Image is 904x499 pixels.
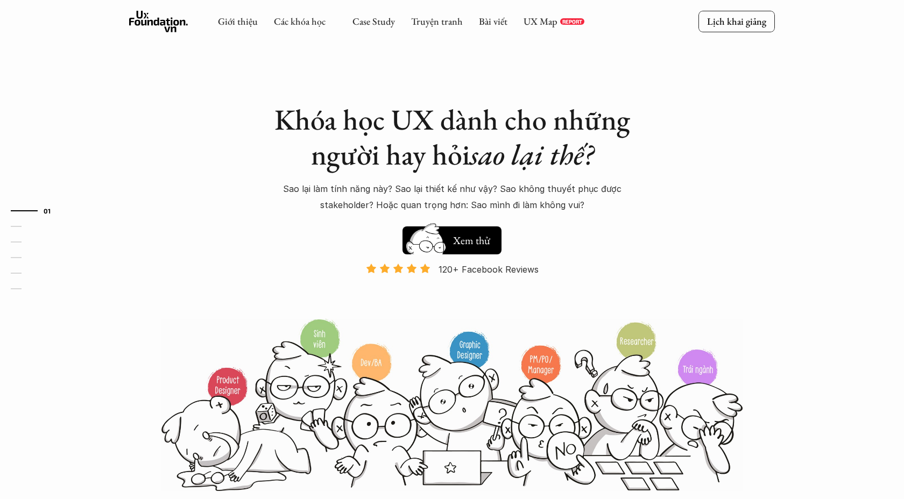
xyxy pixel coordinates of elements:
[218,15,258,27] a: Giới thiệu
[698,11,775,32] a: Lịch khai giảng
[470,136,594,173] em: sao lại thế?
[707,15,766,27] p: Lịch khai giảng
[402,221,502,254] a: Xem thử
[453,233,490,248] h5: Xem thử
[264,181,640,213] p: Sao lại làm tính năng này? Sao lại thiết kế như vậy? Sao không thuyết phục được stakeholder? Hoặc...
[560,18,584,25] a: REPORT
[479,15,507,27] a: Bài viết
[562,18,582,25] p: REPORT
[11,204,62,217] a: 01
[274,15,326,27] a: Các khóa học
[352,15,395,27] a: Case Study
[264,102,640,172] h1: Khóa học UX dành cho những người hay hỏi
[356,263,548,317] a: 120+ Facebook Reviews
[439,261,539,277] p: 120+ Facebook Reviews
[44,206,51,214] strong: 01
[411,15,463,27] a: Truyện tranh
[524,15,557,27] a: UX Map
